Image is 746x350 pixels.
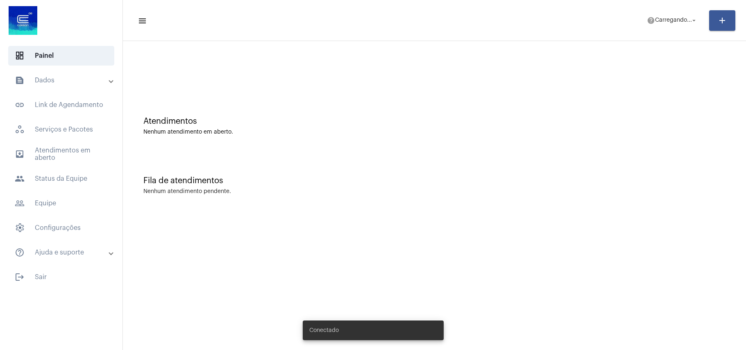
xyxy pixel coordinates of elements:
[8,169,114,189] span: Status da Equipe
[138,16,146,26] mat-icon: sidenav icon
[15,51,25,61] span: sidenav icon
[143,117,726,126] div: Atendimentos
[8,144,114,164] span: Atendimentos em aberto
[8,95,114,115] span: Link de Agendamento
[647,16,655,25] mat-icon: help
[5,70,122,90] mat-expansion-panel-header: sidenav iconDados
[143,189,231,195] div: Nenhum atendimento pendente.
[642,12,703,29] button: Carregando...
[8,46,114,66] span: Painel
[8,193,114,213] span: Equipe
[15,125,25,134] span: sidenav icon
[8,120,114,139] span: Serviços e Pacotes
[655,18,692,23] span: Carregando...
[15,248,25,257] mat-icon: sidenav icon
[15,248,109,257] mat-panel-title: Ajuda e suporte
[5,243,122,262] mat-expansion-panel-header: sidenav iconAjuda e suporte
[15,100,25,110] mat-icon: sidenav icon
[143,176,726,185] div: Fila de atendimentos
[15,75,109,85] mat-panel-title: Dados
[143,129,726,135] div: Nenhum atendimento em aberto.
[717,16,727,25] mat-icon: add
[8,267,114,287] span: Sair
[15,198,25,208] mat-icon: sidenav icon
[309,326,339,334] span: Conectado
[15,149,25,159] mat-icon: sidenav icon
[15,75,25,85] mat-icon: sidenav icon
[8,218,114,238] span: Configurações
[15,174,25,184] mat-icon: sidenav icon
[7,4,39,37] img: d4669ae0-8c07-2337-4f67-34b0df7f5ae4.jpeg
[690,17,698,24] mat-icon: arrow_drop_down
[15,223,25,233] span: sidenav icon
[15,272,25,282] mat-icon: sidenav icon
